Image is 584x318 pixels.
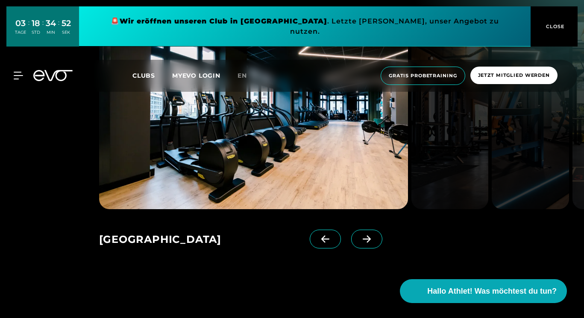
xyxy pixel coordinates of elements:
a: Clubs [132,71,172,79]
div: 52 [62,17,71,29]
span: en [238,72,247,79]
div: MIN [46,29,56,35]
a: Jetzt Mitglied werden [468,67,560,85]
div: : [42,18,44,41]
span: Hallo Athlet! Was möchtest du tun? [427,286,557,297]
div: TAGE [15,29,26,35]
img: evofitness [411,12,489,209]
div: 34 [46,17,56,29]
img: evofitness [492,12,569,209]
button: Hallo Athlet! Was möchtest du tun? [400,279,567,303]
span: Jetzt Mitglied werden [478,72,550,79]
div: 18 [32,17,40,29]
span: Gratis Probetraining [389,72,457,79]
span: Clubs [132,72,155,79]
img: evofitness [99,12,408,209]
button: CLOSE [531,6,578,47]
div: STD [32,29,40,35]
div: SEK [62,29,71,35]
div: : [58,18,59,41]
a: Gratis Probetraining [378,67,468,85]
a: MYEVO LOGIN [172,72,220,79]
a: en [238,71,257,81]
div: : [28,18,29,41]
div: 03 [15,17,26,29]
span: CLOSE [544,23,565,30]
